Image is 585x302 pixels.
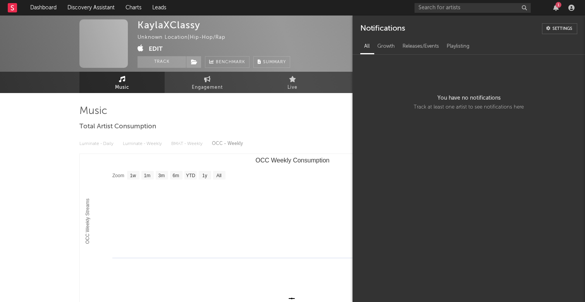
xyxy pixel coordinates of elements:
[192,83,223,92] span: Engagement
[552,27,572,31] div: Settings
[186,173,195,178] text: YTD
[138,33,234,42] div: Unknown Location | Hip-Hop/Rap
[79,72,165,93] a: Music
[358,103,579,112] div: Track at least one artist to see notifications here
[253,56,290,68] button: Summary
[158,173,165,178] text: 3m
[360,40,373,53] div: All
[263,60,286,64] span: Summary
[144,173,151,178] text: 1m
[216,58,245,67] span: Benchmark
[138,56,186,68] button: Track
[130,173,136,178] text: 1w
[553,5,559,11] button: 1
[216,173,221,178] text: All
[373,40,399,53] div: Growth
[138,19,200,31] div: KaylaXClassy
[79,122,156,131] span: Total Artist Consumption
[415,3,531,13] input: Search for artists
[112,173,124,178] text: Zoom
[360,23,405,34] div: Notifications
[165,72,250,93] a: Engagement
[443,40,473,53] div: Playlisting
[202,173,207,178] text: 1y
[173,173,179,178] text: 6m
[250,72,335,93] a: Live
[556,2,561,8] div: 1
[287,83,298,92] span: Live
[85,198,90,244] text: OCC Weekly Streams
[115,83,129,92] span: Music
[353,55,585,151] div: You have no notifications
[205,56,249,68] a: Benchmark
[256,157,330,164] text: OCC Weekly Consumption
[399,40,443,53] div: Releases/Events
[149,44,163,54] button: Edit
[335,72,420,93] a: Audience
[542,23,577,34] a: Settings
